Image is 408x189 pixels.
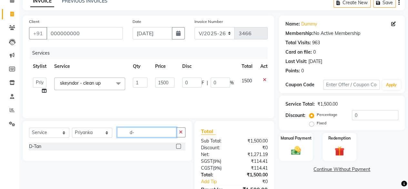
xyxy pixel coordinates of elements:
[280,166,403,173] a: Continue Without Payment
[30,47,273,59] div: Services
[285,39,311,46] div: Total Visits:
[151,59,178,74] th: Price
[285,58,307,65] div: Last Visit:
[196,151,234,158] div: Net:
[29,143,41,150] div: D-Tan
[201,165,213,171] span: CGST
[242,78,252,84] span: 1500
[301,21,317,27] a: Dummy
[194,19,223,25] label: Invoice Number
[196,138,234,144] div: Sub Total:
[317,120,326,126] label: Fixed
[60,80,101,86] span: skeyndor - clean up
[46,27,123,39] input: Search by Name/Mobile/Email/Code
[201,128,216,135] span: Total
[313,49,316,56] div: 0
[301,68,304,74] div: 0
[382,80,401,90] button: Apply
[285,21,300,27] div: Name:
[285,101,315,108] div: Service Total:
[234,172,273,178] div: ₹1,500.00
[196,144,234,151] div: Discount:
[332,145,347,157] img: _gift.svg
[328,135,351,141] label: Redemption
[234,144,273,151] div: ₹0
[234,151,273,158] div: ₹1,271.19
[230,79,234,86] span: %
[201,158,213,164] span: SGST
[214,159,220,164] span: 9%
[285,30,313,37] div: Membership:
[288,145,304,156] img: _cash.svg
[256,59,278,74] th: Action
[214,165,220,171] span: 9%
[285,112,305,119] div: Discount:
[29,59,50,74] th: Stylist
[308,58,322,65] div: [DATE]
[207,79,208,86] span: |
[202,79,204,86] span: F
[50,59,129,74] th: Service
[285,49,312,56] div: Card on file:
[133,19,141,25] label: Date
[129,59,151,74] th: Qty
[317,101,338,108] div: ₹1,500.00
[196,172,234,178] div: Total:
[196,165,234,172] div: ( )
[281,135,312,141] label: Manual Payment
[196,158,234,165] div: ( )
[234,165,273,172] div: ₹114.41
[285,30,398,37] div: No Active Membership
[234,138,273,144] div: ₹1,500.00
[285,68,300,74] div: Points:
[285,81,323,88] div: Coupon Code
[117,127,176,137] input: Search or Scan
[317,112,337,118] label: Percentage
[178,59,238,74] th: Disc
[241,178,273,185] div: ₹0
[101,80,104,86] a: x
[196,178,241,185] a: Add Tip
[29,19,39,25] label: Client
[234,158,273,165] div: ₹114.41
[312,39,320,46] div: 963
[238,59,256,74] th: Total
[29,27,47,39] button: +91
[323,80,380,90] input: Enter Offer / Coupon Code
